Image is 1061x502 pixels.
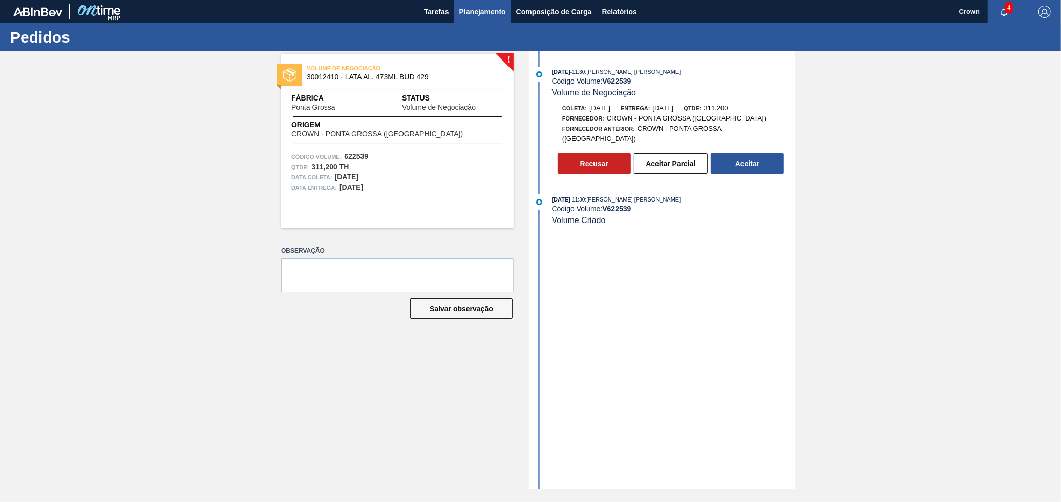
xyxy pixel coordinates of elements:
[652,104,673,112] span: [DATE]
[291,119,492,130] span: Origem
[307,73,493,81] span: 30012410 - LATA AL. 473ML BUD 429
[570,197,585,203] span: - 11:30
[602,205,631,213] strong: V 622539
[1038,6,1051,18] img: Logout
[402,104,476,111] span: Volume de Negociação
[585,196,681,203] span: : [PERSON_NAME] [PERSON_NAME]
[602,77,631,85] strong: V 622539
[570,69,585,75] span: - 11:30
[291,130,463,138] span: CROWN - PONTA GROSSA ([GEOGRAPHIC_DATA])
[988,5,1021,19] button: Notificações
[634,153,708,174] button: Aceitar Parcial
[291,172,332,183] span: Data coleta:
[589,104,610,112] span: [DATE]
[711,153,784,174] button: Aceitar
[552,205,795,213] div: Código Volume:
[516,6,592,18] span: Composição de Carga
[684,105,701,111] span: Qtde:
[410,298,513,319] button: Salvar observação
[291,152,342,162] span: Código Volume:
[562,126,635,132] span: Fornecedor Anterior:
[552,88,636,97] span: Volume de Negociação
[402,93,503,104] span: Status
[335,173,358,181] strong: [DATE]
[291,183,337,193] span: Data entrega:
[1005,2,1013,13] span: 4
[602,6,637,18] span: Relatórios
[562,125,722,143] span: CROWN - PONTA GROSSA ([GEOGRAPHIC_DATA])
[536,71,542,77] img: atual
[291,104,335,111] span: Ponta Grossa
[339,183,363,191] strong: [DATE]
[13,7,62,16] img: TNhmsLtSVTkK8tSr43FrP2fwEKptu5GPRR3wAAAABJRU5ErkJggg==
[424,6,449,18] span: Tarefas
[311,163,349,171] strong: 311,200 TH
[283,68,296,82] img: status
[552,196,570,203] span: [DATE]
[562,115,604,122] span: Fornecedor:
[562,105,587,111] span: Coleta:
[291,162,309,172] span: Qtde :
[552,69,570,75] span: [DATE]
[552,77,795,85] div: Código Volume:
[536,199,542,205] img: atual
[291,93,368,104] span: Fábrica
[344,152,368,160] strong: 622539
[704,104,728,112] span: 311,200
[621,105,650,111] span: Entrega:
[607,114,766,122] span: CROWN - PONTA GROSSA ([GEOGRAPHIC_DATA])
[307,63,450,73] span: VOLUME DE NEGOCIAÇÃO
[459,6,506,18] span: Planejamento
[281,244,514,258] label: Observação
[585,69,681,75] span: : [PERSON_NAME] [PERSON_NAME]
[552,216,606,225] span: Volume Criado
[10,31,192,43] h1: Pedidos
[558,153,631,174] button: Recusar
